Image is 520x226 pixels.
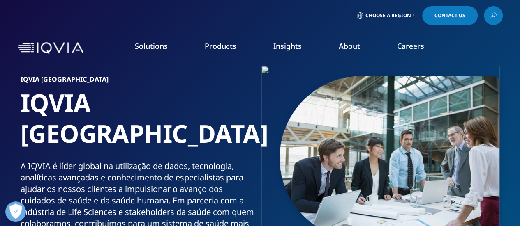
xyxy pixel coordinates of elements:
[205,41,236,51] a: Products
[339,41,360,51] a: About
[434,13,465,18] span: Contact Us
[397,41,424,51] a: Careers
[21,76,257,87] h6: IQVIA [GEOGRAPHIC_DATA]
[365,12,411,19] span: Choose a Region
[422,6,478,25] a: Contact Us
[273,41,302,51] a: Insights
[135,41,168,51] a: Solutions
[21,87,257,160] h1: IQVIA [GEOGRAPHIC_DATA]
[5,201,26,222] button: Abrir preferências
[87,29,503,67] nav: Primary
